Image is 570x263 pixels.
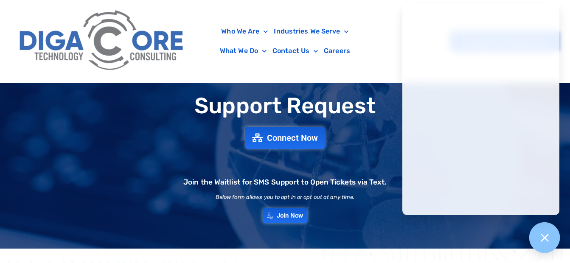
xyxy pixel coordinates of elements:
img: Digacore Logo [15,4,189,78]
h1: Support Request [4,94,566,118]
a: Contact Us [270,41,321,61]
a: Careers [321,41,353,61]
h2: Join the Waitlist for SMS Support to Open Tickets via Text. [183,179,387,186]
span: Connect Now [267,134,318,142]
iframe: Chatgenie Messenger [402,3,559,215]
nav: Menu [194,22,376,61]
span: Join Now [277,213,303,219]
a: Connect Now [245,127,325,149]
a: What We Do [217,41,270,61]
a: Industries We Serve [271,22,351,41]
a: Who We Are [218,22,271,41]
h2: Below form allows you to opt in or opt out at any time. [216,194,355,200]
a: Join Now [263,208,308,223]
